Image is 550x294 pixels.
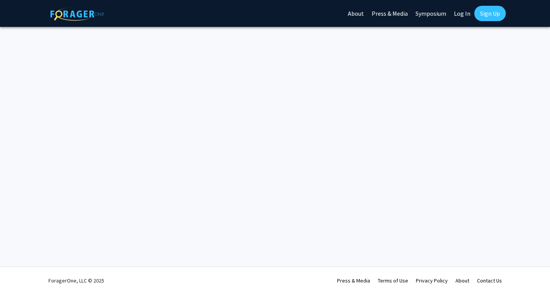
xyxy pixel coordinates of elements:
a: Contact Us [477,277,502,284]
a: Terms of Use [378,277,408,284]
div: ForagerOne, LLC © 2025 [48,267,104,294]
a: About [455,277,469,284]
iframe: Chat [517,259,544,288]
a: Press & Media [337,277,370,284]
a: Privacy Policy [416,277,448,284]
img: ForagerOne Logo [50,7,104,21]
a: Sign Up [474,6,506,21]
